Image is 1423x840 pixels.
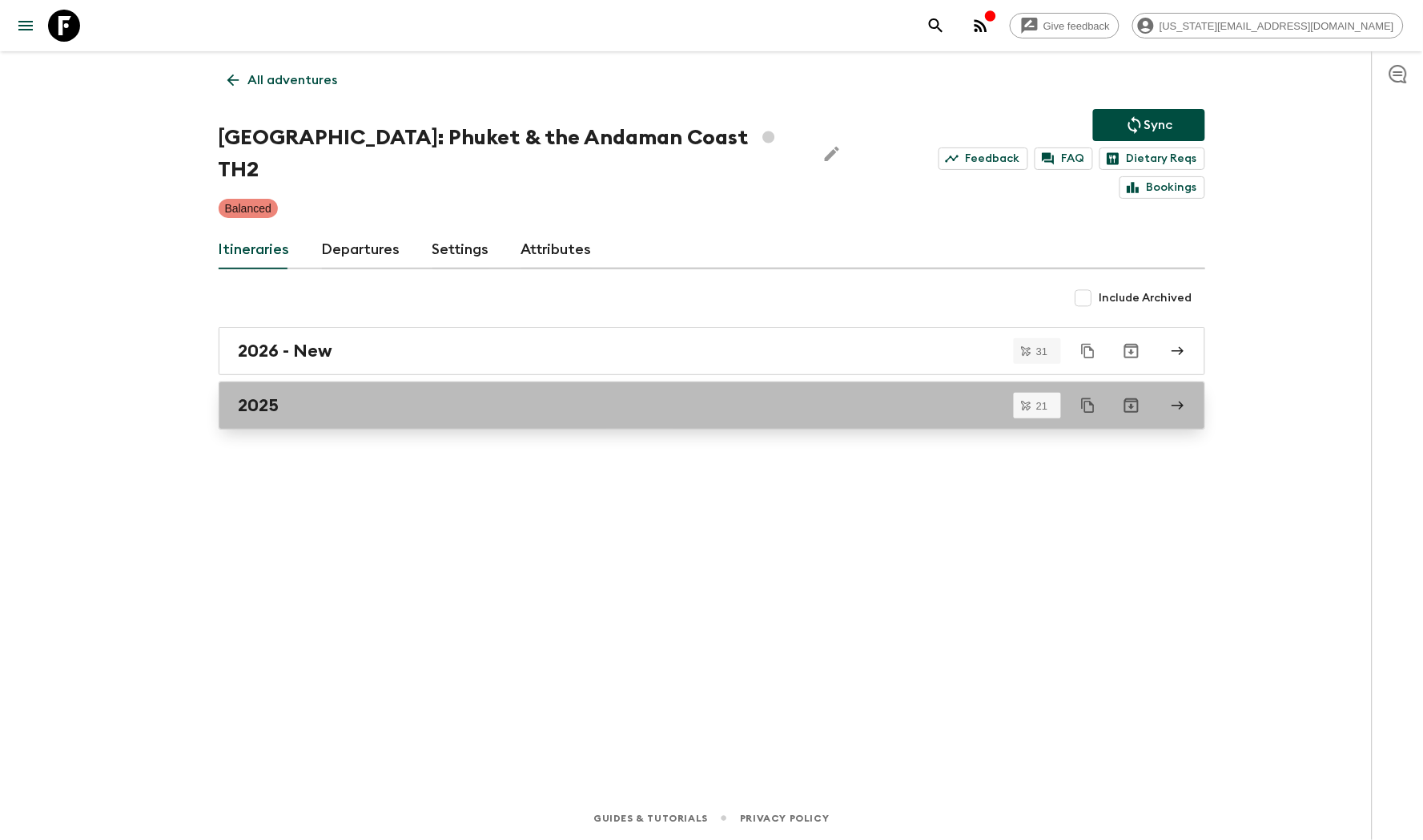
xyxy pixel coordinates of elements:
a: Guides & Tutorials [593,810,708,827]
p: Balanced [225,200,271,216]
a: 2026 - New [219,327,1205,375]
span: 21 [1027,401,1057,411]
button: search adventures [920,10,952,42]
p: All adventures [248,71,338,90]
button: Sync adventure departures to the booking engine [1093,109,1205,141]
a: FAQ [1035,147,1093,170]
h1: [GEOGRAPHIC_DATA]: Phuket & the Andaman Coast TH2 [219,122,803,186]
h2: 2025 [239,395,279,416]
span: [US_STATE][EMAIL_ADDRESS][DOMAIN_NAME] [1151,20,1403,32]
span: 31 [1027,346,1057,357]
a: Departures [322,231,400,269]
button: Archive [1115,335,1148,367]
a: Attributes [521,231,592,269]
a: Settings [432,231,489,269]
a: Itineraries [219,231,290,269]
a: Dietary Reqs [1099,147,1205,170]
button: Edit Adventure Title [816,122,848,186]
a: Feedback [939,147,1028,170]
a: Give feedback [1010,13,1120,38]
a: Privacy Policy [740,810,829,827]
button: Duplicate [1074,391,1103,420]
div: [US_STATE][EMAIL_ADDRESS][DOMAIN_NAME] [1132,13,1404,38]
button: menu [10,10,42,42]
span: Include Archived [1099,290,1192,306]
button: Duplicate [1074,337,1103,365]
p: Sync [1144,115,1173,135]
span: Give feedback [1035,20,1119,32]
a: All adventures [219,64,347,96]
a: 2025 [219,382,1205,430]
button: Archive [1115,390,1148,422]
h2: 2026 - New [239,341,333,361]
a: Bookings [1120,176,1205,199]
